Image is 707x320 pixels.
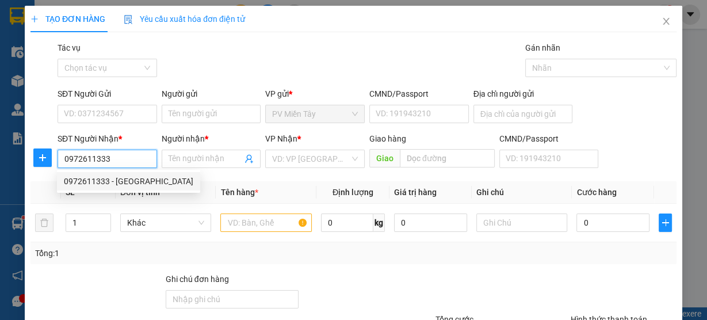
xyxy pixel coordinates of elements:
[34,153,51,162] span: plus
[166,290,299,308] input: Ghi chú đơn hàng
[124,14,245,24] span: Yêu cầu xuất hóa đơn điện tử
[476,214,568,232] input: Ghi Chú
[265,87,365,100] div: VP gửi
[58,132,157,145] div: SĐT Người Nhận
[124,15,133,24] img: icon
[369,134,406,143] span: Giao hàng
[662,17,671,26] span: close
[35,247,274,260] div: Tổng: 1
[162,132,261,145] div: Người nhận
[659,214,672,232] button: plus
[30,15,39,23] span: plus
[244,154,254,163] span: user-add
[499,132,599,145] div: CMND/Passport
[33,148,52,167] button: plus
[220,188,258,197] span: Tên hàng
[272,105,358,123] span: PV Miền Tây
[473,105,573,123] input: Địa chỉ của người gửi
[57,172,200,191] div: 0972611333 - PHUONG
[472,181,572,204] th: Ghi chú
[220,214,312,232] input: VD: Bàn, Ghế
[369,87,469,100] div: CMND/Passport
[265,134,297,143] span: VP Nhận
[400,149,495,167] input: Dọc đường
[659,218,671,227] span: plus
[64,175,193,188] div: 0972611333 - [GEOGRAPHIC_DATA]
[166,275,229,284] label: Ghi chú đơn hàng
[369,149,400,167] span: Giao
[127,214,205,231] span: Khác
[30,14,105,24] span: TẠO ĐƠN HÀNG
[58,87,157,100] div: SĐT Người Gửi
[333,188,373,197] span: Định lượng
[394,214,467,232] input: 0
[58,43,81,52] label: Tác vụ
[650,6,682,38] button: Close
[394,188,437,197] span: Giá trị hàng
[373,214,385,232] span: kg
[35,214,53,232] button: delete
[525,43,560,52] label: Gán nhãn
[162,87,261,100] div: Người gửi
[576,188,616,197] span: Cước hàng
[473,87,573,100] div: Địa chỉ người gửi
